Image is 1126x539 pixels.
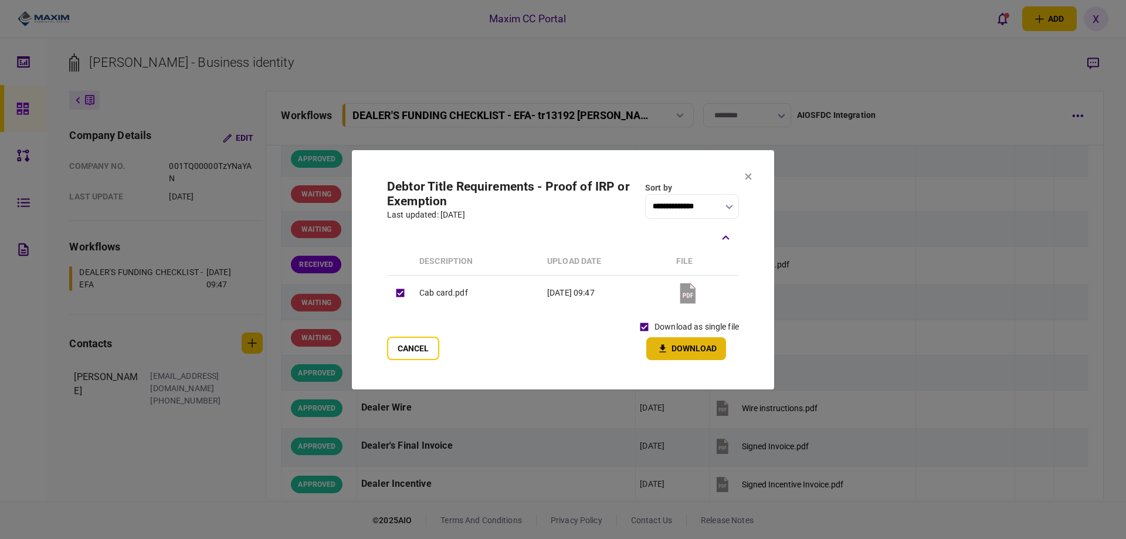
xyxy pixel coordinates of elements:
h2: Debtor Title Requirements - Proof of IRP or Exemption [387,179,639,209]
button: Cancel [387,337,439,360]
th: file [670,248,739,276]
div: Sort by [645,182,739,194]
label: download as single file [654,321,739,333]
td: Cab card.pdf [413,275,541,311]
th: Description [413,248,541,276]
button: Download [646,337,726,360]
th: upload date [541,248,670,276]
div: last updated: [DATE] [387,209,639,221]
td: [DATE] 09:47 [541,275,670,311]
